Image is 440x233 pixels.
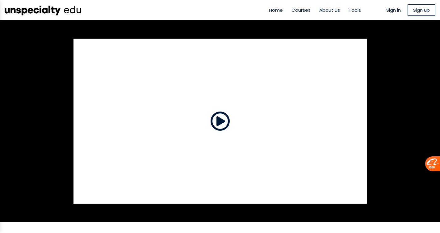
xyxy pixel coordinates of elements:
a: Courses [291,6,311,14]
a: Tools [349,6,361,14]
img: ec8cb47d53a36d742fcbd71bcb90b6e6.png [5,3,82,17]
span: Sign up [413,6,430,14]
a: Sign up [408,4,435,16]
a: Home [269,6,283,14]
a: Sign in [386,6,401,14]
a: About us [319,6,340,14]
